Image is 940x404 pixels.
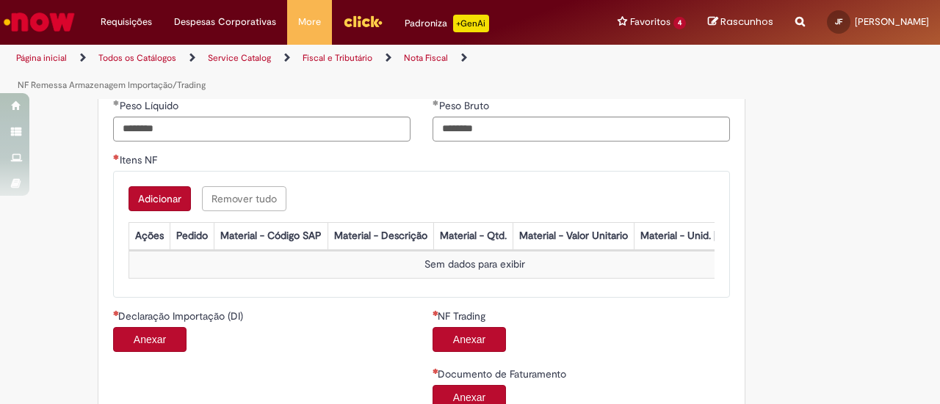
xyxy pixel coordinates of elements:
[433,327,506,352] button: Anexar
[129,251,820,278] td: Sem dados para exibir
[453,15,489,32] p: +GenAi
[129,186,191,211] button: Add a row for Itens NF
[343,10,383,32] img: click_logo_yellow_360x200.png
[433,310,438,316] span: Campo obrigatório
[673,17,686,29] span: 4
[113,154,120,160] span: Necessários
[433,117,730,142] input: Peso Bruto
[720,15,773,29] span: Rascunhos
[113,327,187,352] button: Anexar
[298,15,321,29] span: More
[328,222,433,249] th: Material - Descrição
[11,45,615,99] ul: Trilhas de página
[129,222,170,249] th: Ações
[303,52,372,64] a: Fiscal e Tributário
[438,309,488,323] span: NF Trading
[1,7,77,37] img: ServiceNow
[18,79,206,91] a: NF Remessa Armazenagem Importação/Trading
[513,222,634,249] th: Material - Valor Unitario
[855,15,929,28] span: [PERSON_NAME]
[433,368,438,374] span: Campo obrigatório
[170,222,214,249] th: Pedido
[98,52,176,64] a: Todos os Catálogos
[835,17,842,26] span: JF
[113,100,120,106] span: Obrigatório Preenchido
[101,15,152,29] span: Requisições
[404,52,448,64] a: Nota Fiscal
[438,367,569,381] span: Documento de Faturamento
[439,99,492,112] span: Peso Bruto
[630,15,670,29] span: Favoritos
[113,310,118,316] span: Campo obrigatório
[120,153,160,166] span: Itens NF
[174,15,276,29] span: Despesas Corporativas
[208,52,271,64] a: Service Catalog
[433,222,513,249] th: Material - Qtd.
[118,309,246,323] span: Declaração Importação (DI)
[708,15,773,29] a: Rascunhos
[405,15,489,32] div: Padroniza
[433,100,439,106] span: Obrigatório Preenchido
[16,52,67,64] a: Página inicial
[113,117,411,142] input: Peso Líquido
[214,222,328,249] th: Material - Código SAP
[120,99,181,112] span: Peso Líquido
[634,222,820,249] th: Material - Unid. [GEOGRAPHIC_DATA]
